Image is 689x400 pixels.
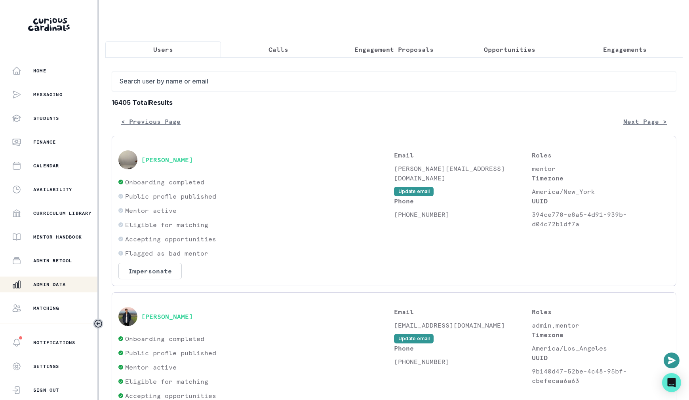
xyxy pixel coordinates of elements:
p: Engagements [603,45,647,54]
p: Matching [33,305,59,311]
p: UUID [532,353,670,362]
p: Phone [394,343,532,353]
p: Phone [394,196,532,206]
p: Accepting opportunities [125,234,216,244]
button: Next Page > [614,114,676,129]
p: Mentor active [125,362,177,372]
p: [PHONE_NUMBER] [394,357,532,366]
p: Availability [33,186,72,193]
button: Update email [394,187,434,196]
p: Calendar [33,163,59,169]
p: 394ce778-e8a5-4d91-939b-d04c72b1df7a [532,210,670,229]
p: Sign Out [33,387,59,393]
p: 9b140d47-52be-4c48-95bf-cbefecaa6a63 [532,366,670,385]
p: mentor [532,164,670,173]
p: Onboarding completed [125,177,204,187]
p: Opportunities [484,45,535,54]
p: [EMAIL_ADDRESS][DOMAIN_NAME] [394,320,532,330]
button: Impersonate [118,263,182,279]
p: Timezone [532,330,670,339]
p: Eligible for matching [125,377,208,386]
b: 16405 Total Results [112,98,676,107]
p: Settings [33,363,59,370]
p: Calls [268,45,288,54]
p: Engagement Proposals [354,45,434,54]
button: Update email [394,334,434,343]
p: Timezone [532,173,670,183]
p: America/Los_Angeles [532,343,670,353]
p: America/New_York [532,187,670,196]
p: UUID [532,196,670,206]
p: admin,mentor [532,320,670,330]
p: Users [153,45,173,54]
p: Roles [532,150,670,160]
p: Finance [33,139,56,145]
p: Mentor active [125,206,177,215]
button: < Previous Page [112,114,190,129]
button: Toggle sidebar [93,318,103,329]
img: Curious Cardinals Logo [28,18,70,31]
div: Open Intercom Messenger [662,373,681,392]
p: Roles [532,307,670,317]
p: Home [33,68,46,74]
p: Curriculum Library [33,210,92,216]
button: Open or close messaging widget [664,353,679,368]
p: Public profile published [125,191,216,201]
p: Email [394,307,532,317]
p: Eligible for matching [125,220,208,229]
p: Email [394,150,532,160]
p: [PERSON_NAME][EMAIL_ADDRESS][DOMAIN_NAME] [394,164,532,183]
p: Admin Retool [33,258,72,264]
p: Messaging [33,91,63,98]
p: Public profile published [125,348,216,358]
p: Flagged as bad mentor [125,248,208,258]
p: Students [33,115,59,121]
button: [PERSON_NAME] [141,156,193,164]
p: Onboarding completed [125,334,204,343]
p: Notifications [33,339,76,346]
p: Admin Data [33,281,66,288]
button: [PERSON_NAME] [141,313,193,320]
p: [PHONE_NUMBER] [394,210,532,219]
p: Mentor Handbook [33,234,82,240]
